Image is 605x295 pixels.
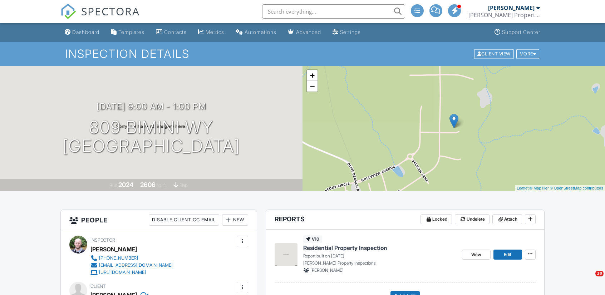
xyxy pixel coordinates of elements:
a: Client View [473,51,516,56]
div: More [516,49,540,59]
a: Contacts [153,26,190,39]
div: New [222,214,248,226]
div: Support Center [502,29,540,35]
div: Dashboard [72,29,99,35]
span: SPECTORA [81,4,140,19]
h3: [DATE] 9:00 am - 1:00 pm [97,102,206,111]
a: Zoom in [307,70,318,81]
div: Advanced [296,29,321,35]
div: Settings [340,29,361,35]
img: The Best Home Inspection Software - Spectora [60,4,76,19]
a: Support Center [492,26,543,39]
div: [PHONE_NUMBER] [99,255,138,261]
div: Automations [245,29,276,35]
a: [URL][DOMAIN_NAME] [90,269,173,276]
a: Zoom out [307,81,318,92]
div: Sheldahl Property Inspections [468,11,540,19]
a: Automations (Advanced) [233,26,279,39]
div: Contacts [164,29,187,35]
span: Inspector [90,237,115,243]
a: [EMAIL_ADDRESS][DOMAIN_NAME] [90,262,173,269]
input: Search everything... [262,4,405,19]
h1: 809 Bimini Wy [GEOGRAPHIC_DATA] [63,118,240,156]
span: sq. ft. [157,183,167,188]
span: Built [109,183,117,188]
div: Disable Client CC Email [149,214,219,226]
div: [URL][DOMAIN_NAME] [99,270,146,275]
a: Templates [108,26,147,39]
div: Templates [118,29,144,35]
div: 2024 [118,181,133,188]
a: Settings [330,26,364,39]
a: © MapTiler [530,186,549,190]
div: [PERSON_NAME] [488,4,535,11]
div: | [515,185,605,191]
h1: Inspection Details [65,48,540,60]
div: Metrics [206,29,224,35]
span: slab [179,183,187,188]
span: Client [90,284,106,289]
iframe: Intercom live chat [581,271,598,288]
div: [PERSON_NAME] [90,244,137,255]
a: [PHONE_NUMBER] [90,255,173,262]
a: © OpenStreetMap contributors [550,186,603,190]
a: Metrics [195,26,227,39]
div: 2606 [140,181,156,188]
h3: People [61,210,257,230]
div: [EMAIL_ADDRESS][DOMAIN_NAME] [99,262,173,268]
div: Client View [474,49,514,59]
a: Leaflet [517,186,528,190]
span: 10 [595,271,604,276]
a: Advanced [285,26,324,39]
a: Dashboard [62,26,102,39]
a: SPECTORA [60,10,140,25]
